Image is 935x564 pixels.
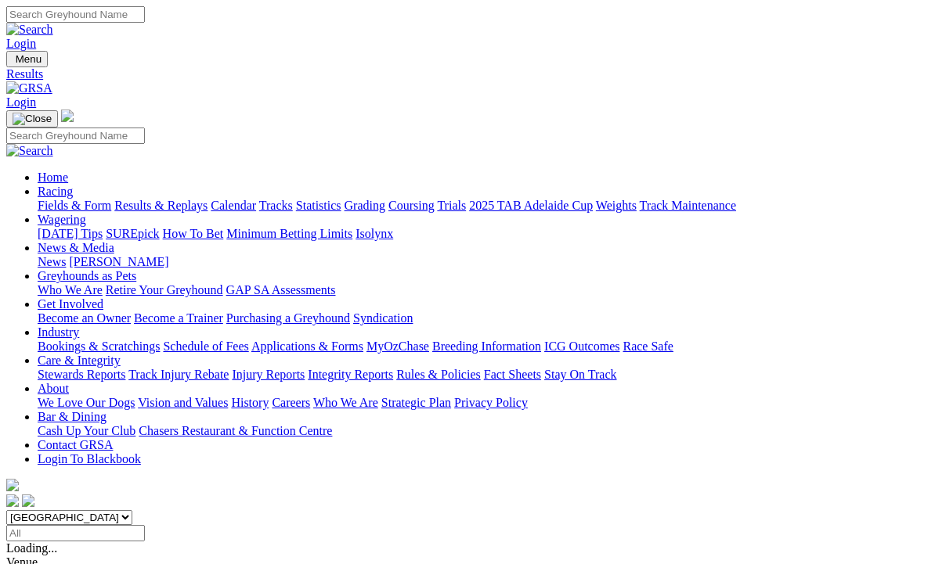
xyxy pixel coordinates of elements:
[38,438,113,451] a: Contact GRSA
[308,368,393,381] a: Integrity Reports
[596,199,637,212] a: Weights
[38,213,86,226] a: Wagering
[469,199,593,212] a: 2025 TAB Adelaide Cup
[38,424,135,437] a: Cash Up Your Club
[313,396,378,409] a: Who We Are
[38,396,929,410] div: About
[640,199,736,212] a: Track Maintenance
[6,144,53,158] img: Search
[69,255,168,268] a: [PERSON_NAME]
[6,37,36,50] a: Login
[138,396,228,409] a: Vision and Values
[211,199,256,212] a: Calendar
[353,311,413,325] a: Syndication
[6,541,57,555] span: Loading...
[38,325,79,339] a: Industry
[38,424,929,438] div: Bar & Dining
[38,311,929,325] div: Get Involved
[38,339,160,353] a: Bookings & Scratchings
[226,311,350,325] a: Purchasing a Greyhound
[38,269,136,282] a: Greyhounds as Pets
[106,227,159,240] a: SUREpick
[38,410,106,423] a: Bar & Dining
[38,185,73,198] a: Racing
[454,396,528,409] a: Privacy Policy
[437,199,466,212] a: Trials
[296,199,341,212] a: Statistics
[38,255,929,269] div: News & Media
[22,494,34,507] img: twitter.svg
[251,339,363,353] a: Applications & Forms
[272,396,310,409] a: Careers
[6,67,929,81] a: Results
[544,368,616,381] a: Stay On Track
[6,23,53,37] img: Search
[6,110,58,128] button: Toggle navigation
[38,227,103,240] a: [DATE] Tips
[163,227,224,240] a: How To Bet
[259,199,293,212] a: Tracks
[226,227,352,240] a: Minimum Betting Limits
[16,53,42,65] span: Menu
[61,110,74,122] img: logo-grsa-white.png
[6,95,36,109] a: Login
[38,396,135,409] a: We Love Our Dogs
[38,354,121,367] a: Care & Integrity
[38,199,111,212] a: Fields & Form
[38,339,929,354] div: Industry
[6,81,52,95] img: GRSA
[163,339,248,353] a: Schedule of Fees
[38,283,103,296] a: Who We Are
[388,199,435,212] a: Coursing
[38,283,929,297] div: Greyhounds as Pets
[366,339,429,353] a: MyOzChase
[38,452,141,465] a: Login To Blackbook
[231,396,269,409] a: History
[38,368,929,382] div: Care & Integrity
[38,368,125,381] a: Stewards Reports
[128,368,229,381] a: Track Injury Rebate
[134,311,223,325] a: Become a Trainer
[6,494,19,507] img: facebook.svg
[6,51,48,67] button: Toggle navigation
[139,424,332,437] a: Chasers Restaurant & Function Centre
[381,396,451,409] a: Strategic Plan
[38,297,103,311] a: Get Involved
[106,283,223,296] a: Retire Your Greyhound
[484,368,541,381] a: Fact Sheets
[356,227,393,240] a: Isolynx
[38,382,69,395] a: About
[38,171,68,184] a: Home
[38,227,929,241] div: Wagering
[38,311,131,325] a: Become an Owner
[232,368,305,381] a: Injury Reports
[6,525,145,541] input: Select date
[6,479,19,491] img: logo-grsa-white.png
[13,113,52,125] img: Close
[38,199,929,213] div: Racing
[623,339,673,353] a: Race Safe
[6,6,145,23] input: Search
[432,339,541,353] a: Breeding Information
[544,339,619,353] a: ICG Outcomes
[396,368,481,381] a: Rules & Policies
[345,199,385,212] a: Grading
[38,255,66,268] a: News
[226,283,336,296] a: GAP SA Assessments
[114,199,208,212] a: Results & Replays
[6,128,145,144] input: Search
[38,241,114,254] a: News & Media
